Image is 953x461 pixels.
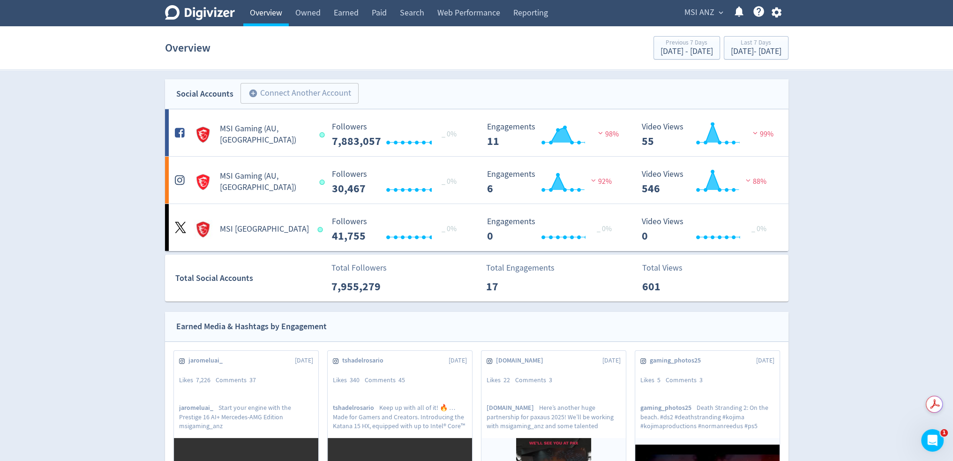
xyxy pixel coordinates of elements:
[640,403,697,412] span: gaming_photos25
[449,356,467,365] span: [DATE]
[320,132,328,137] span: Data last synced: 30 Sep 2025, 11:02am (AEST)
[743,177,753,184] img: negative-performance.svg
[482,122,623,147] svg: Engagements 11
[165,33,210,63] h1: Overview
[248,89,258,98] span: add_circle
[637,170,778,195] svg: Video Views 546
[331,262,387,274] p: Total Followers
[921,429,944,452] iframe: Intercom live chat
[596,129,605,136] img: negative-performance.svg
[327,122,468,147] svg: Followers 7,883,057
[194,173,212,191] img: MSI Gaming (AU, NZ) undefined
[398,376,405,384] span: 45
[327,217,468,242] svg: Followers 41,755
[486,278,540,295] p: 17
[220,171,311,193] h5: MSI Gaming (AU, [GEOGRAPHIC_DATA])
[342,356,389,365] span: tshadelrosario
[640,403,774,430] p: Death Stranding 2: On the beach. #ds2 #deathstranding #kojima #kojimaproductions #normanreedus #p...
[175,272,325,285] div: Total Social Accounts
[194,220,212,239] img: MSI Australia undefined
[176,87,233,101] div: Social Accounts
[482,170,623,195] svg: Engagements 6
[365,376,410,385] div: Comments
[220,224,309,235] h5: MSI [GEOGRAPHIC_DATA]
[327,170,468,195] svg: Followers 30,467
[333,403,379,412] span: tshadelrosario
[179,403,313,430] p: Start your engine with the Prestige 16 AI+ Mercedes-AMG Edition msigaming_anz
[350,376,360,384] span: 340
[597,224,612,234] span: _ 0%
[165,109,788,156] a: MSI Gaming (AU, NZ) undefinedMSI Gaming (AU, [GEOGRAPHIC_DATA]) Followers 7,883,057 Followers 7,8...
[515,376,557,385] div: Comments
[650,356,706,365] span: gaming_photos25
[487,403,621,430] p: Here’s another huge partnership for paxaus 2025! We’ll be working with msigaming_anz and some tal...
[503,376,510,384] span: 22
[750,129,760,136] img: negative-performance.svg
[653,36,720,60] button: Previous 7 Days[DATE] - [DATE]
[320,180,328,185] span: Data last synced: 30 Sep 2025, 11:02am (AEST)
[333,403,467,430] p: Keep up with all of it! 🔥 … Made for Gamers and Creators. Introducing the Katana 15 HX, equipped ...
[165,157,788,204] a: MSI Gaming (AU, NZ) undefinedMSI Gaming (AU, [GEOGRAPHIC_DATA]) Followers 30,467 Followers 30,467...
[220,123,311,146] h5: MSI Gaming (AU, [GEOGRAPHIC_DATA])
[333,376,365,385] div: Likes
[717,8,725,17] span: expand_more
[660,39,713,47] div: Previous 7 Days
[657,376,660,384] span: 5
[637,122,778,147] svg: Video Views 55
[589,177,612,186] span: 92%
[249,376,256,384] span: 37
[188,356,228,365] span: jaromeluai_
[317,227,325,232] span: Data last synced: 30 Sep 2025, 10:47am (AEST)
[589,177,598,184] img: negative-performance.svg
[549,376,552,384] span: 3
[743,177,766,186] span: 88%
[660,47,713,56] div: [DATE] - [DATE]
[179,403,218,412] span: jaromeluai_
[216,376,261,385] div: Comments
[940,429,948,437] span: 1
[731,39,781,47] div: Last 7 Days
[666,376,708,385] div: Comments
[233,84,359,104] a: Connect Another Account
[194,125,212,144] img: MSI Gaming (AU, NZ) undefined
[750,129,773,139] span: 99%
[196,376,210,384] span: 7,226
[756,356,774,365] span: [DATE]
[442,224,457,234] span: _ 0%
[487,376,515,385] div: Likes
[331,278,385,295] p: 7,955,279
[751,224,766,234] span: _ 0%
[240,83,359,104] button: Connect Another Account
[442,129,457,139] span: _ 0%
[596,129,619,139] span: 98%
[486,262,555,274] p: Total Engagements
[642,278,696,295] p: 601
[165,204,788,251] a: MSI Australia undefinedMSI [GEOGRAPHIC_DATA] Followers 41,755 Followers 41,755 _ 0% Engagements 0...
[602,356,621,365] span: [DATE]
[681,5,726,20] button: MSI ANZ
[731,47,781,56] div: [DATE] - [DATE]
[724,36,788,60] button: Last 7 Days[DATE]- [DATE]
[179,376,216,385] div: Likes
[176,320,327,333] div: Earned Media & Hashtags by Engagement
[640,376,666,385] div: Likes
[684,5,714,20] span: MSI ANZ
[442,177,457,186] span: _ 0%
[699,376,703,384] span: 3
[482,217,623,242] svg: Engagements 0
[637,217,778,242] svg: Video Views 0
[496,356,548,365] span: [DOMAIN_NAME]
[642,262,696,274] p: Total Views
[487,403,539,412] span: [DOMAIN_NAME]
[295,356,313,365] span: [DATE]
